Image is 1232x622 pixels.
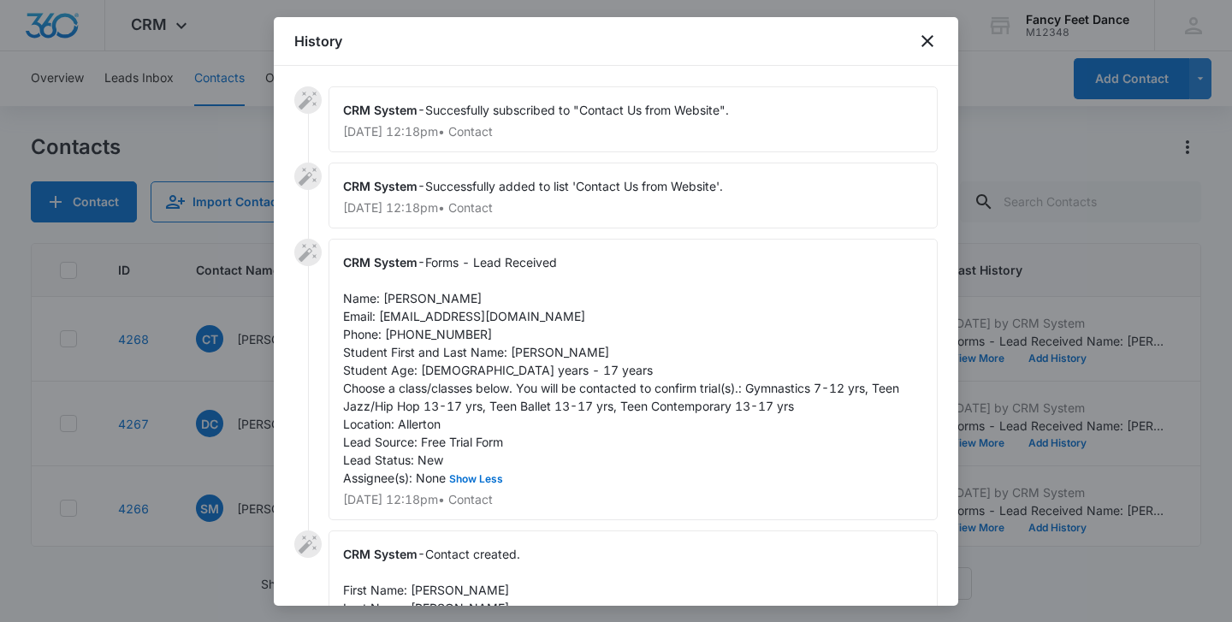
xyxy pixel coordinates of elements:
[343,255,418,270] span: CRM System
[329,239,938,520] div: -
[425,103,729,117] span: Succesfully subscribed to "Contact Us from Website".
[425,179,723,193] span: Successfully added to list 'Contact Us from Website'.
[343,494,923,506] p: [DATE] 12:18pm • Contact
[917,31,938,51] button: close
[329,86,938,152] div: -
[343,126,923,138] p: [DATE] 12:18pm • Contact
[343,202,923,214] p: [DATE] 12:18pm • Contact
[294,31,342,51] h1: History
[446,474,506,484] button: Show Less
[343,179,418,193] span: CRM System
[343,103,418,117] span: CRM System
[329,163,938,228] div: -
[343,255,903,485] span: Forms - Lead Received Name: [PERSON_NAME] Email: [EMAIL_ADDRESS][DOMAIN_NAME] Phone: [PHONE_NUMBE...
[343,547,418,561] span: CRM System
